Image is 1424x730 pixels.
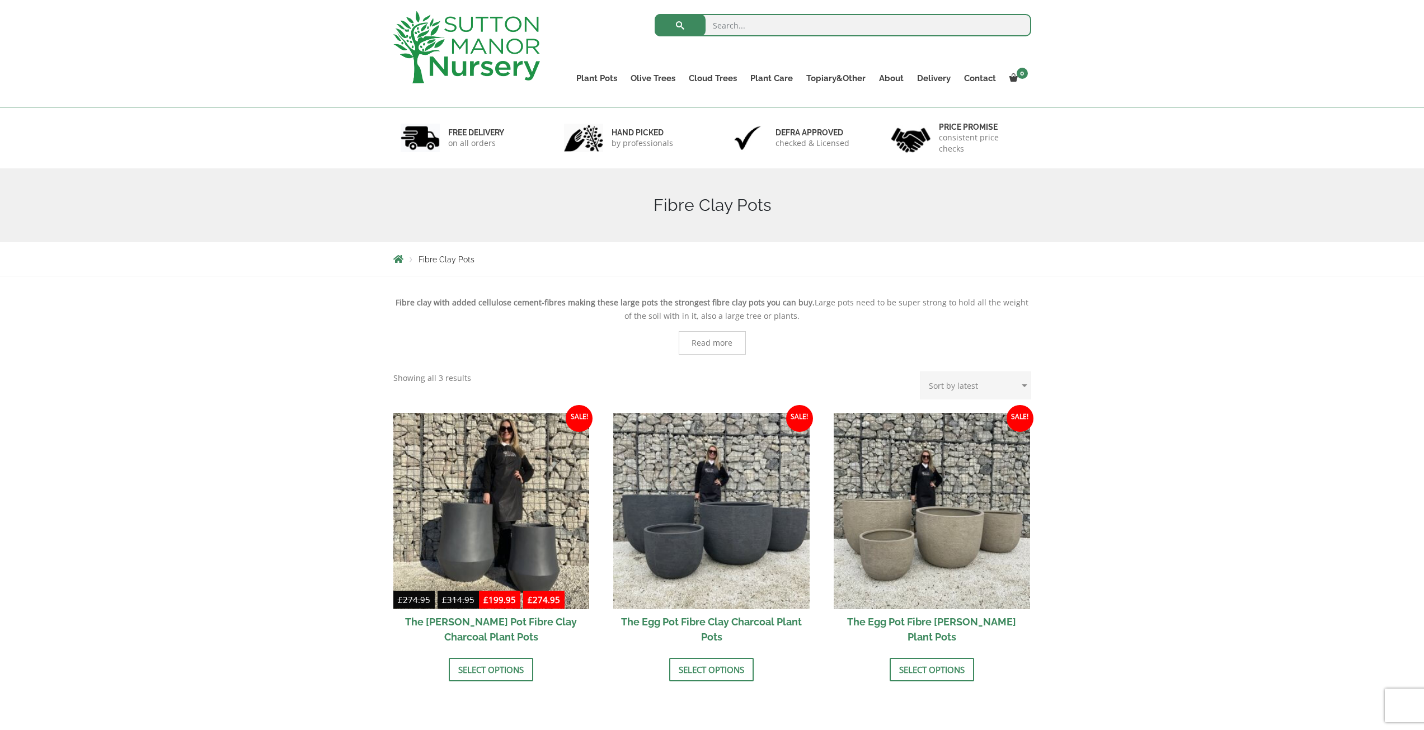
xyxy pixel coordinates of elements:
span: £ [442,594,447,605]
a: Select options for “The Egg Pot Fibre Clay Charcoal Plant Pots” [669,658,754,681]
nav: Breadcrumbs [393,255,1031,263]
a: About [872,70,910,86]
a: Select options for “The Egg Pot Fibre Clay Champagne Plant Pots” [890,658,974,681]
h6: FREE DELIVERY [448,128,504,138]
a: Topiary&Other [800,70,872,86]
bdi: 314.95 [442,594,474,605]
p: checked & Licensed [776,138,849,149]
a: Sale! £274.95-£314.95 £199.95-£274.95 The [PERSON_NAME] Pot Fibre Clay Charcoal Plant Pots [393,413,590,649]
img: 1.jpg [401,124,440,152]
img: logo [393,11,540,83]
img: The Bien Hoa Pot Fibre Clay Charcoal Plant Pots [393,413,590,609]
span: Sale! [786,405,813,432]
h6: hand picked [612,128,673,138]
img: 4.jpg [891,121,930,155]
span: £ [398,594,403,605]
a: Cloud Trees [682,70,744,86]
h2: The Egg Pot Fibre Clay Charcoal Plant Pots [613,609,810,649]
bdi: 199.95 [483,594,516,605]
span: Read more [692,339,732,347]
del: - [393,593,479,609]
a: Select options for “The Bien Hoa Pot Fibre Clay Charcoal Plant Pots” [449,658,533,681]
a: Delivery [910,70,957,86]
input: Search... [655,14,1031,36]
a: Olive Trees [624,70,682,86]
img: 2.jpg [564,124,603,152]
span: Sale! [1007,405,1033,432]
p: Showing all 3 results [393,371,471,385]
bdi: 274.95 [528,594,560,605]
img: 3.jpg [728,124,767,152]
ins: - [479,593,565,609]
span: Sale! [566,405,593,432]
strong: Fibre clay with added cellulose cement-fibres making these large pots the strongest fibre clay po... [396,297,815,308]
a: Plant Pots [570,70,624,86]
img: The Egg Pot Fibre Clay Champagne Plant Pots [834,413,1030,609]
span: £ [483,594,488,605]
bdi: 274.95 [398,594,430,605]
p: on all orders [448,138,504,149]
h2: The [PERSON_NAME] Pot Fibre Clay Charcoal Plant Pots [393,609,590,649]
a: Sale! The Egg Pot Fibre Clay Charcoal Plant Pots [613,413,810,649]
h2: The Egg Pot Fibre [PERSON_NAME] Plant Pots [834,609,1030,649]
a: Sale! The Egg Pot Fibre [PERSON_NAME] Plant Pots [834,413,1030,649]
a: Plant Care [744,70,800,86]
h6: Defra approved [776,128,849,138]
img: The Egg Pot Fibre Clay Charcoal Plant Pots [613,413,810,609]
span: Fibre Clay Pots [419,255,474,264]
a: Contact [957,70,1003,86]
h6: Price promise [939,122,1024,132]
p: consistent price checks [939,132,1024,154]
h1: Fibre Clay Pots [393,195,1031,215]
a: 0 [1003,70,1031,86]
p: by professionals [612,138,673,149]
p: Large pots need to be super strong to hold all the weight of the soil with in it, also a large tr... [393,296,1031,323]
select: Shop order [920,371,1031,399]
span: £ [528,594,533,605]
span: 0 [1017,68,1028,79]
